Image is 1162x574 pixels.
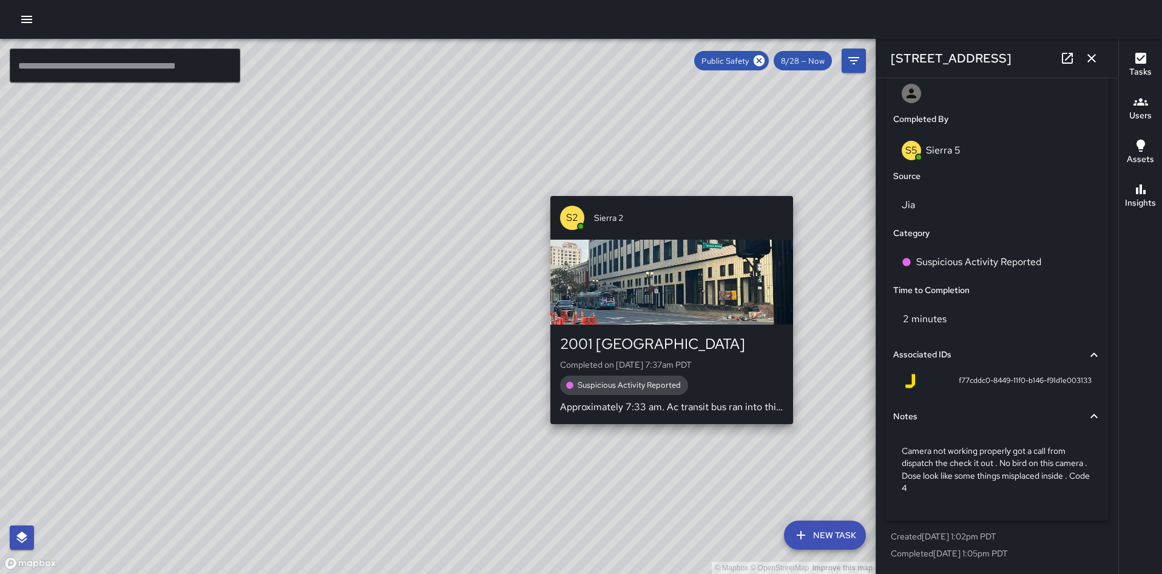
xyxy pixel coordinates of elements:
button: Tasks [1119,44,1162,87]
div: Associated IDs [893,341,1101,369]
button: Assets [1119,131,1162,175]
h6: Notes [893,410,917,424]
span: Suspicious Activity Reported [570,380,688,390]
h6: Tasks [1129,66,1152,79]
span: f77cddc0-8449-11f0-b146-f91d1e003133 [959,375,1092,387]
div: 2001 [GEOGRAPHIC_DATA] [560,334,783,354]
p: Camera not working properly got a call from dispatch the check it out . No bird on this camera . ... [902,445,1093,493]
span: Public Safety [694,56,756,66]
button: S2Sierra 22001 [GEOGRAPHIC_DATA]Completed on [DATE] 7:37am PDTSuspicious Activity ReportedApproxi... [550,196,793,424]
h6: Completed By [893,113,948,126]
div: Public Safety [694,51,769,70]
span: 8/28 — Now [774,56,832,66]
h6: Category [893,227,930,240]
button: New Task [784,521,866,550]
p: S2 [566,211,578,225]
p: Suspicious Activity Reported [916,255,1041,269]
h6: Associated IDs [893,348,951,362]
p: Completed on [DATE] 7:37am PDT [560,359,783,371]
p: Completed [DATE] 1:05pm PDT [891,547,1104,559]
h6: Source [893,170,920,183]
p: S5 [905,143,917,158]
span: Sierra 2 [594,212,783,224]
h6: Time to Completion [893,284,970,297]
button: Insights [1119,175,1162,218]
h6: Insights [1125,197,1156,210]
button: Users [1119,87,1162,131]
h6: [STREET_ADDRESS] [891,49,1012,68]
div: Notes [893,403,1101,431]
p: Approximately 7:33 am. Ac transit bus ran into this light. Driver did not stop and proceed with t... [560,400,783,414]
p: 2 minutes [903,312,947,325]
p: Jia [902,198,1093,212]
p: Sierra 5 [926,144,961,157]
h6: Assets [1127,153,1154,166]
p: Created [DATE] 1:02pm PDT [891,530,1104,542]
button: Filters [842,49,866,73]
h6: Users [1129,109,1152,123]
